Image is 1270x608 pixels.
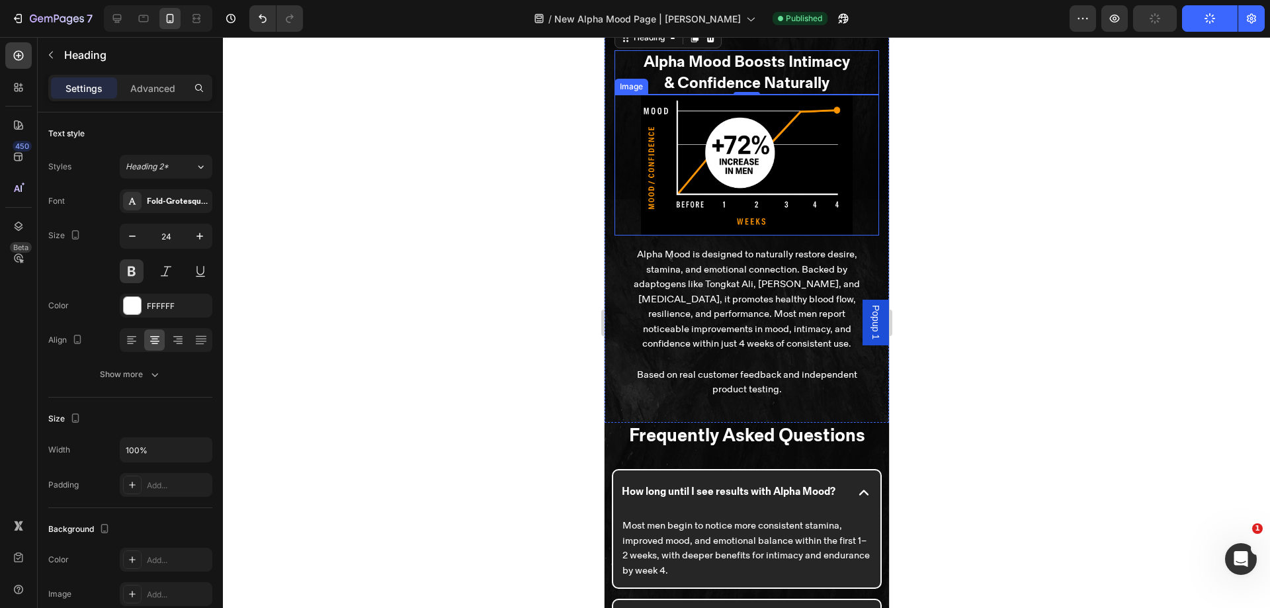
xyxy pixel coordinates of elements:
[147,480,209,492] div: Add...
[13,44,41,56] div: Image
[147,589,209,601] div: Add...
[36,58,248,198] img: gempages_515121096144454500-38d5d15a-66a5-4fd1-91f3-aaeafb503a0b.png
[1252,523,1263,534] span: 1
[48,588,71,600] div: Image
[786,13,822,24] span: Published
[48,554,69,566] div: Color
[249,5,303,32] div: Undo/Redo
[130,81,175,95] p: Advanced
[126,161,169,173] span: Heading 2*
[48,300,69,312] div: Color
[64,47,207,63] p: Heading
[48,195,65,207] div: Font
[48,521,112,539] div: Background
[554,12,741,26] span: New Alpha Mood Page | [PERSON_NAME]
[147,300,209,312] div: FFFFFF
[17,449,231,461] strong: How long until I see results with Alpha Mood?
[24,388,261,410] strong: Frequently Asked Questions
[120,438,212,462] input: Auto
[10,242,32,253] div: Beta
[147,196,209,208] div: Fold-Grotesque-Pro-Bold
[1225,543,1257,575] iframe: Intercom live chat
[65,81,103,95] p: Settings
[18,482,267,541] p: Most men begin to notice more consistent stamina, improved mood, and emotional balance within the...
[605,37,889,608] iframe: To enrich screen reader interactions, please activate Accessibility in Grammarly extension settings
[120,155,212,179] button: Heading 2*
[22,210,263,315] p: Alpha Mood is designed to naturally restore desire, stamina, and emotional connection. Backed by ...
[87,11,93,26] p: 7
[48,227,83,245] div: Size
[548,12,552,26] span: /
[48,444,70,456] div: Width
[48,479,79,491] div: Padding
[48,161,71,173] div: Styles
[48,128,85,140] div: Text style
[48,363,212,386] button: Show more
[22,331,263,361] p: Based on real customer feedback and independent product testing.
[13,141,32,152] div: 450
[5,5,99,32] button: 7
[147,554,209,566] div: Add...
[48,331,85,349] div: Align
[100,368,161,381] div: Show more
[48,410,83,428] div: Size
